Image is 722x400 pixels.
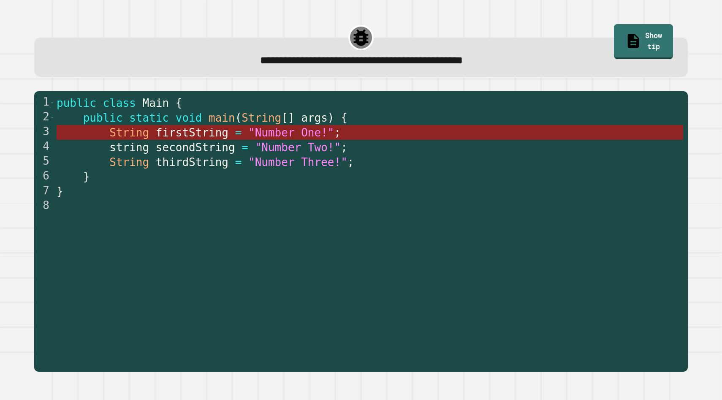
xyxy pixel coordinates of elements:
[34,95,55,110] div: 1
[83,112,123,124] span: public
[57,97,96,109] span: public
[242,141,249,154] span: =
[156,141,235,154] span: secondString
[34,125,55,140] div: 3
[110,156,149,169] span: String
[301,112,328,124] span: args
[156,126,228,139] span: firstString
[143,97,169,109] span: Main
[34,199,55,214] div: 8
[235,156,242,169] span: =
[209,112,235,124] span: main
[248,126,334,139] span: "Number One!"
[34,155,55,169] div: 5
[103,97,136,109] span: class
[614,24,673,59] a: Show tip
[34,140,55,155] div: 4
[50,110,54,125] span: Toggle code folding, rows 2 through 6
[176,112,202,124] span: void
[50,95,54,110] span: Toggle code folding, rows 1 through 7
[34,169,55,184] div: 6
[34,184,55,199] div: 7
[242,112,282,124] span: String
[110,141,149,154] span: string
[248,156,347,169] span: "Number Three!"
[255,141,341,154] span: "Number Two!"
[235,126,242,139] span: =
[129,112,169,124] span: static
[156,156,228,169] span: thirdString
[110,126,149,139] span: String
[34,110,55,125] div: 2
